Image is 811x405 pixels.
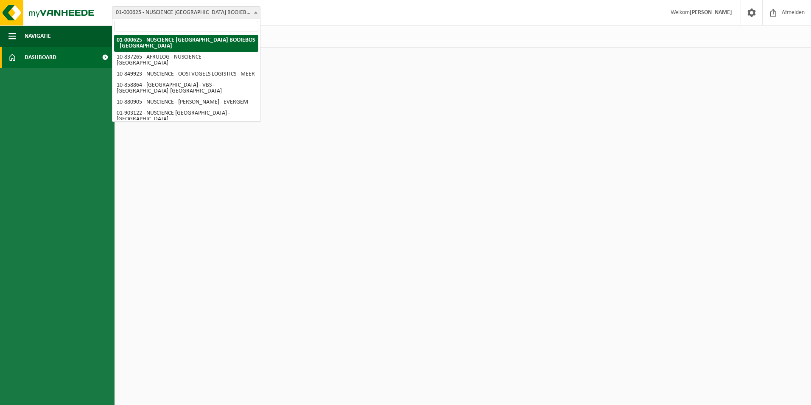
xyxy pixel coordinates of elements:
[114,97,258,108] li: 10-880905 - NUSCIENCE - [PERSON_NAME] - EVERGEM
[25,25,51,47] span: Navigatie
[114,69,258,80] li: 10-849923 - NUSCIENCE - OOSTVOGELS LOGISTICS - MEER
[690,9,732,16] strong: [PERSON_NAME]
[25,47,56,68] span: Dashboard
[114,80,258,97] li: 10-858864 - [GEOGRAPHIC_DATA] - VBS - [GEOGRAPHIC_DATA]-[GEOGRAPHIC_DATA]
[112,6,260,19] span: 01-000625 - NUSCIENCE BELGIUM BOOIEBOS - DRONGEN
[114,35,258,52] li: 01-000625 - NUSCIENCE [GEOGRAPHIC_DATA] BOOIEBOS - [GEOGRAPHIC_DATA]
[114,52,258,69] li: 10-837265 - AFRULOG - NUSCIENCE - [GEOGRAPHIC_DATA]
[112,7,260,19] span: 01-000625 - NUSCIENCE BELGIUM BOOIEBOS - DRONGEN
[114,108,258,125] li: 01-903122 - NUSCIENCE [GEOGRAPHIC_DATA] - [GEOGRAPHIC_DATA]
